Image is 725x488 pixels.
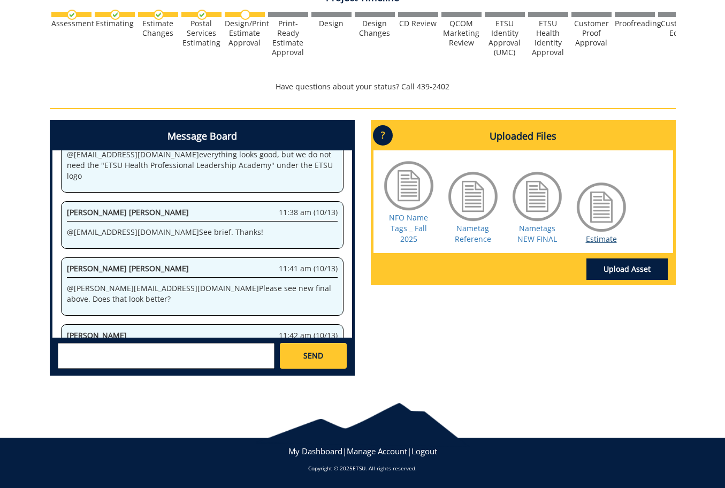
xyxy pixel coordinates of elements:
[586,234,617,244] a: Estimate
[58,343,274,369] textarea: messageToSend
[373,125,393,146] p: ?
[279,330,338,341] span: 11:42 am (10/13)
[571,19,612,48] div: Customer Proof Approval
[279,263,338,274] span: 11:41 am (10/13)
[268,19,308,57] div: Print-Ready Estimate Approval
[67,227,338,238] p: @ [EMAIL_ADDRESS][DOMAIN_NAME] See brief. Thanks!
[110,10,120,20] img: checkmark
[138,19,178,38] div: Estimate Changes
[51,19,91,28] div: Assessment
[67,149,338,181] p: @ [EMAIL_ADDRESS][DOMAIN_NAME] everything looks good, but we do not need the "ETSU Health Profess...
[303,350,323,361] span: SEND
[389,212,428,244] a: NFO Name Tags _ Fall 2025
[240,10,250,20] img: no
[50,81,676,92] p: Have questions about your status? Call 439-2402
[586,258,668,280] a: Upload Asset
[67,263,189,273] span: [PERSON_NAME] [PERSON_NAME]
[353,464,365,472] a: ETSU
[197,10,207,20] img: checkmark
[355,19,395,38] div: Design Changes
[373,123,673,150] h4: Uploaded Files
[455,223,491,244] a: Nametag Reference
[658,19,698,38] div: Customer Edits
[279,207,338,218] span: 11:38 am (10/13)
[528,19,568,57] div: ETSU Health Identity Approval
[67,10,77,20] img: checkmark
[347,446,407,456] a: Manage Account
[288,446,342,456] a: My Dashboard
[181,19,222,48] div: Postal Services Estimating
[67,207,189,217] span: [PERSON_NAME] [PERSON_NAME]
[67,283,338,304] p: @ [PERSON_NAME][EMAIL_ADDRESS][DOMAIN_NAME] Please see new final above. Does that look better?
[517,223,557,244] a: Nametags NEW FINAL
[52,123,352,150] h4: Message Board
[485,19,525,57] div: ETSU Identity Approval (UMC)
[411,446,437,456] a: Logout
[615,19,655,28] div: Proofreading
[441,19,482,48] div: QCOM Marketing Review
[398,19,438,28] div: CD Review
[311,19,352,28] div: Design
[280,343,346,369] a: SEND
[67,330,127,340] span: [PERSON_NAME]
[154,10,164,20] img: checkmark
[95,19,135,28] div: Estimating
[225,19,265,48] div: Design/Print Estimate Approval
